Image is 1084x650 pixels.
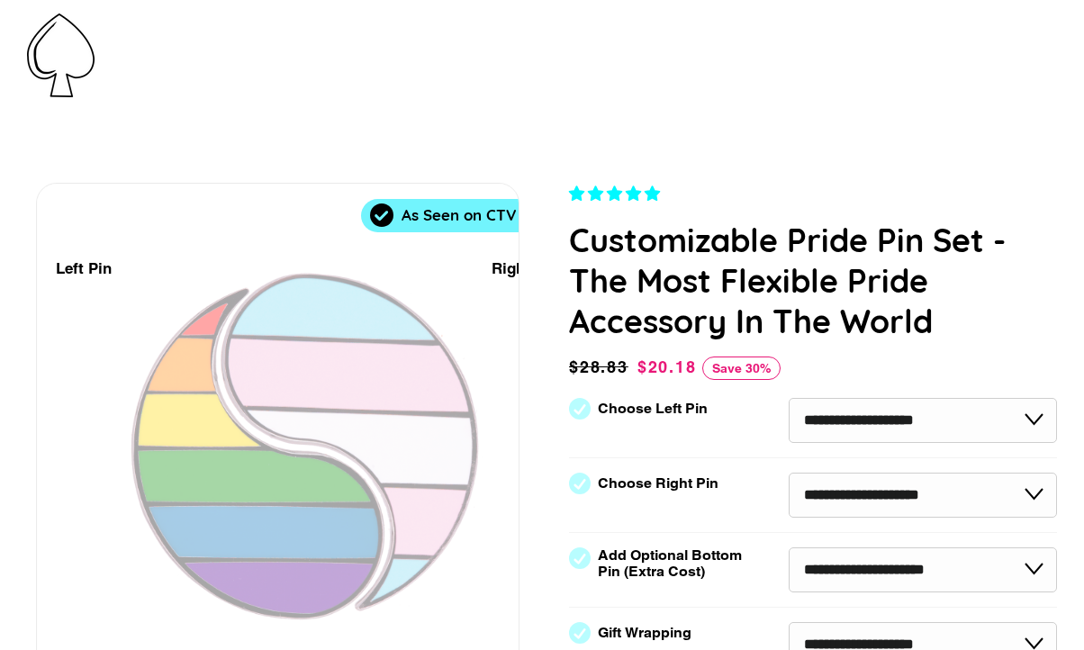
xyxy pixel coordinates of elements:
[569,220,1057,341] h1: Customizable Pride Pin Set - The Most Flexible Pride Accessory In The World
[702,357,781,380] span: Save 30%
[598,547,749,580] label: Add Optional Bottom Pin (Extra Cost)
[569,185,664,203] span: 4.83 stars
[598,401,708,417] label: Choose Left Pin
[598,475,718,492] label: Choose Right Pin
[569,355,633,380] span: $28.83
[598,625,691,641] label: Gift Wrapping
[637,357,697,376] span: $20.18
[27,14,95,97] img: Pin-Ace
